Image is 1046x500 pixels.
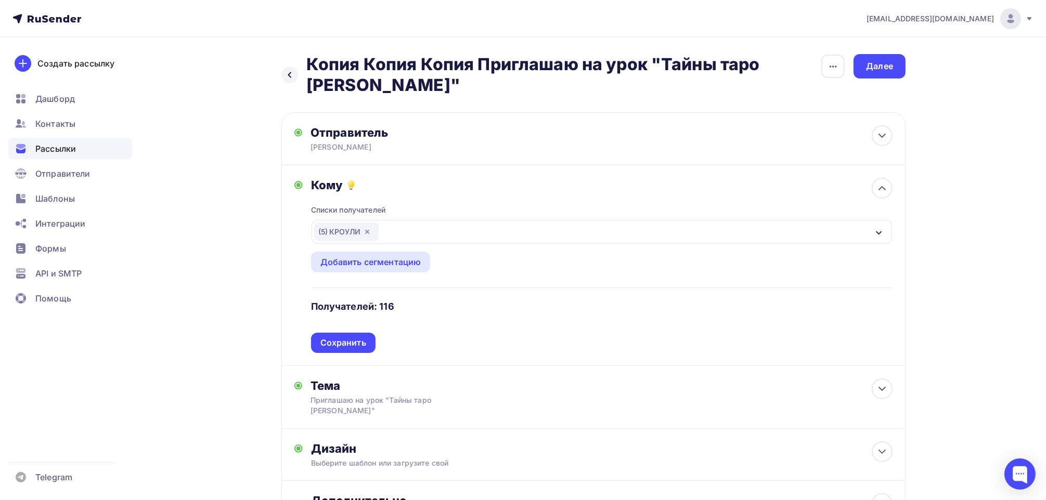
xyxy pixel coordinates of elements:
[311,395,496,416] div: Приглашаю на урок "Тайны таро [PERSON_NAME]"
[8,113,132,134] a: Контакты
[311,219,893,244] button: (5) КРОУЛИ
[314,222,379,241] div: (5) КРОУЛИ
[35,93,75,105] span: Дашборд
[35,292,71,305] span: Помощь
[8,163,132,184] a: Отправители
[311,178,893,192] div: Кому
[311,378,516,393] div: Тема
[35,142,76,155] span: Рассылки
[311,458,835,468] div: Выберите шаблон или загрузите свой
[37,57,114,70] div: Создать рассылку
[35,167,91,180] span: Отправители
[35,471,72,483] span: Telegram
[311,125,536,140] div: Отправитель
[311,300,394,313] h4: Получателей: 116
[306,54,821,96] h2: Копия Копия Копия Приглашаю на урок "Тайны таро [PERSON_NAME]"
[35,267,82,280] span: API и SMTP
[866,60,893,72] div: Далее
[311,142,513,152] div: [PERSON_NAME]
[867,8,1034,29] a: [EMAIL_ADDRESS][DOMAIN_NAME]
[35,242,66,255] span: Формы
[8,88,132,109] a: Дашборд
[8,138,132,159] a: Рассылки
[311,205,386,215] div: Списки получателей
[320,256,421,268] div: Добавить сегментацию
[8,238,132,259] a: Формы
[35,192,75,205] span: Шаблоны
[311,441,893,456] div: Дизайн
[35,217,85,230] span: Интеграции
[8,188,132,209] a: Шаблоны
[35,117,75,130] span: Контакты
[867,14,994,24] span: [EMAIL_ADDRESS][DOMAIN_NAME]
[320,337,366,349] div: Сохранить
